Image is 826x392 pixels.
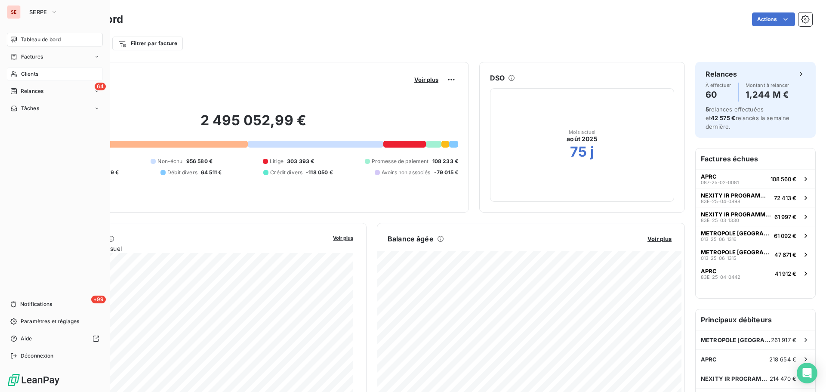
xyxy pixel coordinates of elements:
button: Voir plus [412,76,441,83]
span: 83E-25-04-0898 [701,199,740,204]
span: Promesse de paiement [372,157,429,165]
a: Tâches [7,102,103,115]
h6: DSO [490,73,505,83]
span: 303 393 € [287,157,314,165]
span: APRC [701,173,717,180]
h2: j [590,143,594,161]
span: 47 671 € [774,251,796,258]
span: Litige [270,157,284,165]
span: 41 912 € [775,270,796,277]
h6: Principaux débiteurs [696,309,815,330]
span: Relances [21,87,43,95]
span: Voir plus [414,76,438,83]
button: Actions [752,12,795,26]
span: 087-25-02-0081 [701,180,739,185]
span: 64 [95,83,106,90]
span: Factures [21,53,43,61]
span: APRC [701,268,717,275]
span: -118 050 € [306,169,333,176]
span: 218 654 € [769,356,796,363]
span: NEXITY IR PROGRAMMES REGION SUD [701,211,771,218]
span: METROPOLE [GEOGRAPHIC_DATA] [701,230,771,237]
span: 83E-25-04-0442 [701,275,740,280]
a: Aide [7,332,103,346]
span: 956 580 € [186,157,213,165]
span: METROPOLE [GEOGRAPHIC_DATA] [701,336,771,343]
img: Logo LeanPay [7,373,60,387]
a: Paramètres et réglages [7,315,103,328]
span: Non-échu [157,157,182,165]
a: Tableau de bord [7,33,103,46]
h6: Factures échues [696,148,815,169]
span: 61 092 € [774,232,796,239]
span: NEXITY IR PROGRAMMES REGION SUD [701,375,770,382]
span: APRC [701,356,717,363]
span: 013-25-06-1315 [701,256,737,261]
span: Déconnexion [21,352,54,360]
button: APRC83E-25-04-044241 912 € [696,264,815,283]
span: Montant à relancer [746,83,789,88]
button: METROPOLE [GEOGRAPHIC_DATA]013-25-06-131547 671 € [696,245,815,264]
span: Mois actuel [569,130,596,135]
span: 214 470 € [770,375,796,382]
h2: 2 495 052,99 € [49,112,458,138]
span: METROPOLE [GEOGRAPHIC_DATA] [701,249,771,256]
span: Clients [21,70,38,78]
span: Chiffre d'affaires mensuel [49,244,327,253]
div: Open Intercom Messenger [797,363,817,383]
h6: Relances [706,69,737,79]
button: Filtrer par facture [112,37,183,50]
a: Clients [7,67,103,81]
button: NEXITY IR PROGRAMMES REGION SUD83E-25-03-133061 997 € [696,207,815,226]
span: 64 511 € [201,169,222,176]
h4: 60 [706,88,731,102]
span: relances effectuées et relancés la semaine dernière. [706,106,789,130]
span: -79 015 € [434,169,458,176]
span: 72 413 € [774,194,796,201]
span: SERPE [29,9,47,15]
button: Voir plus [330,234,356,241]
div: SE [7,5,21,19]
span: Avoirs non associés [382,169,431,176]
span: 108 560 € [771,176,796,182]
span: +99 [91,296,106,303]
button: Voir plus [645,235,674,243]
span: Voir plus [647,235,672,242]
a: Factures [7,50,103,64]
button: APRC087-25-02-0081108 560 € [696,169,815,188]
span: 5 [706,106,709,113]
span: août 2025 [567,135,597,143]
h4: 1,244 M € [746,88,789,102]
span: Tableau de bord [21,36,61,43]
span: À effectuer [706,83,731,88]
span: 013-25-06-1316 [701,237,737,242]
span: NEXITY IR PROGRAMMES REGION SUD [701,192,771,199]
span: Paramètres et réglages [21,318,79,325]
span: Crédit divers [270,169,302,176]
span: Tâches [21,105,39,112]
span: 83E-25-03-1330 [701,218,739,223]
button: METROPOLE [GEOGRAPHIC_DATA]013-25-06-131661 092 € [696,226,815,245]
span: Notifications [20,300,52,308]
span: Débit divers [167,169,197,176]
h6: Balance âgée [388,234,434,244]
button: NEXITY IR PROGRAMMES REGION SUD83E-25-04-089872 413 € [696,188,815,207]
a: 64Relances [7,84,103,98]
span: Voir plus [333,235,353,241]
span: 42 575 € [711,114,735,121]
span: 261 917 € [771,336,796,343]
span: 108 233 € [432,157,458,165]
span: 61 997 € [774,213,796,220]
span: Aide [21,335,32,343]
h2: 75 [570,143,587,161]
